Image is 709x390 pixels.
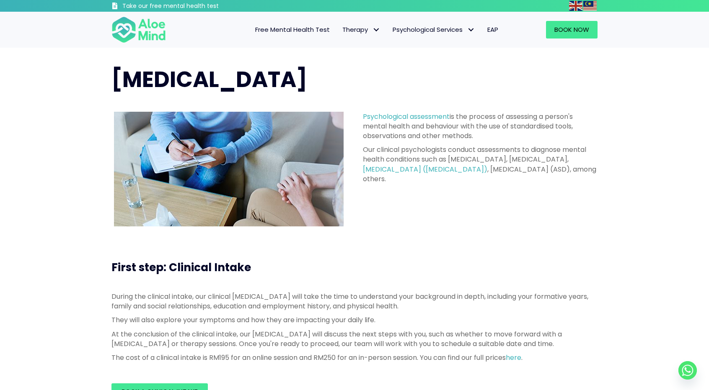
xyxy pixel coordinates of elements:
span: First step: Clinical Intake [111,260,251,275]
nav: Menu [177,21,505,38]
h3: Take our free mental health test [122,2,264,10]
p: The cost of a clinical intake is RM195 for an online session and RM250 for an in-person session. ... [111,353,598,362]
img: en [569,1,582,11]
span: Therapy [342,25,380,34]
a: Psychological assessment [363,112,450,121]
a: Malay [583,1,598,10]
a: Book Now [546,21,598,38]
span: EAP [487,25,498,34]
span: Book Now [554,25,589,34]
p: During the clinical intake, our clinical [MEDICAL_DATA] will take the time to understand your bac... [111,292,598,311]
p: At the conclusion of the clinical intake, our [MEDICAL_DATA] will discuss the next steps with you... [111,329,598,349]
span: Free Mental Health Test [255,25,330,34]
img: ms [583,1,597,11]
p: Our clinical psychologists conduct assessments to diagnose mental health conditions such as [MEDI... [363,145,598,184]
a: Whatsapp [678,361,697,380]
a: English [569,1,583,10]
a: Free Mental Health Test [249,21,336,38]
img: psychological assessment [114,112,344,226]
a: TherapyTherapy: submenu [336,21,386,38]
a: [MEDICAL_DATA] ([MEDICAL_DATA]) [363,164,487,174]
span: Therapy: submenu [370,24,382,36]
a: here [506,353,521,362]
img: Aloe mind Logo [111,16,166,44]
a: EAP [481,21,505,38]
p: is the process of assessing a person's mental health and behaviour with the use of standardised t... [363,112,598,141]
span: Psychological Services [393,25,475,34]
span: Psychological Services: submenu [465,24,477,36]
a: Take our free mental health test [111,2,264,12]
p: They will also explore your symptoms and how they are impacting your daily life. [111,315,598,325]
a: Psychological ServicesPsychological Services: submenu [386,21,481,38]
span: [MEDICAL_DATA] [111,64,307,95]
